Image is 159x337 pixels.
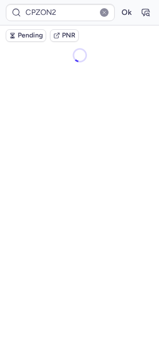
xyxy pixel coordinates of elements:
button: Pending [6,29,46,42]
button: PNR [50,29,79,42]
span: PNR [62,32,75,39]
button: Ok [119,5,134,20]
span: Pending [18,32,43,39]
input: PNR Reference [6,4,115,21]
